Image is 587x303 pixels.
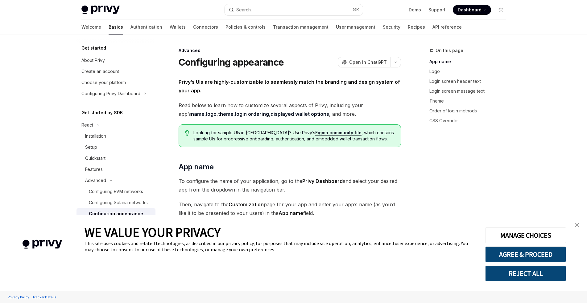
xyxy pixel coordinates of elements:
a: Installation [76,131,155,142]
a: Tracker Details [31,292,58,302]
a: About Privy [76,55,155,66]
button: Toggle React section [76,119,155,131]
span: Dashboard [458,7,482,13]
a: Welcome [81,20,101,34]
div: React [81,121,93,129]
a: logo [206,111,217,117]
a: Privacy Policy [6,292,31,302]
a: Setup [76,142,155,153]
span: Read below to learn how to customize several aspects of Privy, including your app’s , , , , , and... [179,101,401,118]
span: Then, navigate to the page for your app and enter your app’s name (as you’d like it to be present... [179,200,401,217]
span: App name [179,162,214,172]
div: About Privy [81,57,105,64]
a: Theme [429,96,511,106]
a: Features [76,164,155,175]
div: Features [85,166,103,173]
a: Dashboard [453,5,491,15]
div: Configuring Privy Dashboard [81,90,140,97]
div: Quickstart [85,155,105,162]
button: Toggle dark mode [496,5,506,15]
div: Setup [85,143,97,151]
a: Support [428,7,445,13]
a: Demo [409,7,421,13]
div: Search... [236,6,254,14]
div: Advanced [85,177,106,184]
button: Toggle Advanced section [76,175,155,186]
a: displayed wallet options [271,111,329,117]
span: ⌘ K [353,7,359,12]
a: API reference [432,20,462,34]
a: Authentication [130,20,162,34]
strong: Customization [229,201,264,208]
a: User management [336,20,375,34]
h5: Get started [81,44,106,52]
button: REJECT ALL [485,265,566,281]
div: This site uses cookies and related technologies, as described in our privacy policy, for purposes... [85,240,476,252]
span: Looking for sample UIs in [GEOGRAPHIC_DATA]? Use Privy’s , which contains sample UIs for progress... [193,130,394,142]
a: Figma community file [315,130,362,135]
h1: Configuring appearance [179,57,284,68]
img: light logo [81,6,120,14]
button: Open in ChatGPT [338,57,391,67]
strong: Privy’s UIs are highly-customizable to seamlessly match the branding and design system of your app. [179,79,400,94]
a: theme [218,111,234,117]
a: Choose your platform [76,77,155,88]
div: Configuring EVM networks [89,188,143,195]
button: MANAGE CHOICES [485,227,566,243]
a: close banner [571,219,583,231]
a: Wallets [170,20,186,34]
a: Configuring Solana networks [76,197,155,208]
div: Advanced [179,47,401,54]
img: close banner [575,223,579,227]
a: CSS Overrides [429,116,511,126]
a: Logo [429,67,511,76]
span: To configure the name of your application, go to the and select your desired app from the dropdow... [179,177,401,194]
button: Open search [225,4,363,15]
img: company logo [9,231,75,258]
div: Configuring Solana networks [89,199,148,206]
div: Create an account [81,68,119,75]
h5: Get started by SDK [81,109,123,116]
strong: Privy Dashboard [302,178,343,184]
a: Recipes [408,20,425,34]
a: Quickstart [76,153,155,164]
a: Transaction management [273,20,329,34]
div: Configuring appearance [89,210,143,217]
a: Login screen message text [429,86,511,96]
a: Configuring appearance [76,208,155,219]
a: name [191,111,205,117]
button: Toggle Configuring Privy Dashboard section [76,88,155,99]
div: Choose your platform [81,79,126,86]
a: Create an account [76,66,155,77]
button: AGREE & PROCEED [485,246,566,262]
a: Connectors [193,20,218,34]
a: Login screen header text [429,76,511,86]
a: Configuring EVM networks [76,186,155,197]
strong: App name [279,210,303,216]
a: Basics [109,20,123,34]
a: login ordering [235,111,269,117]
a: Policies & controls [225,20,266,34]
span: WE VALUE YOUR PRIVACY [85,224,221,240]
a: App name [429,57,511,67]
a: Security [383,20,400,34]
svg: Tip [185,130,189,136]
a: Order of login methods [429,106,511,116]
span: Open in ChatGPT [349,59,387,65]
span: On this page [436,47,463,54]
div: Installation [85,132,106,140]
